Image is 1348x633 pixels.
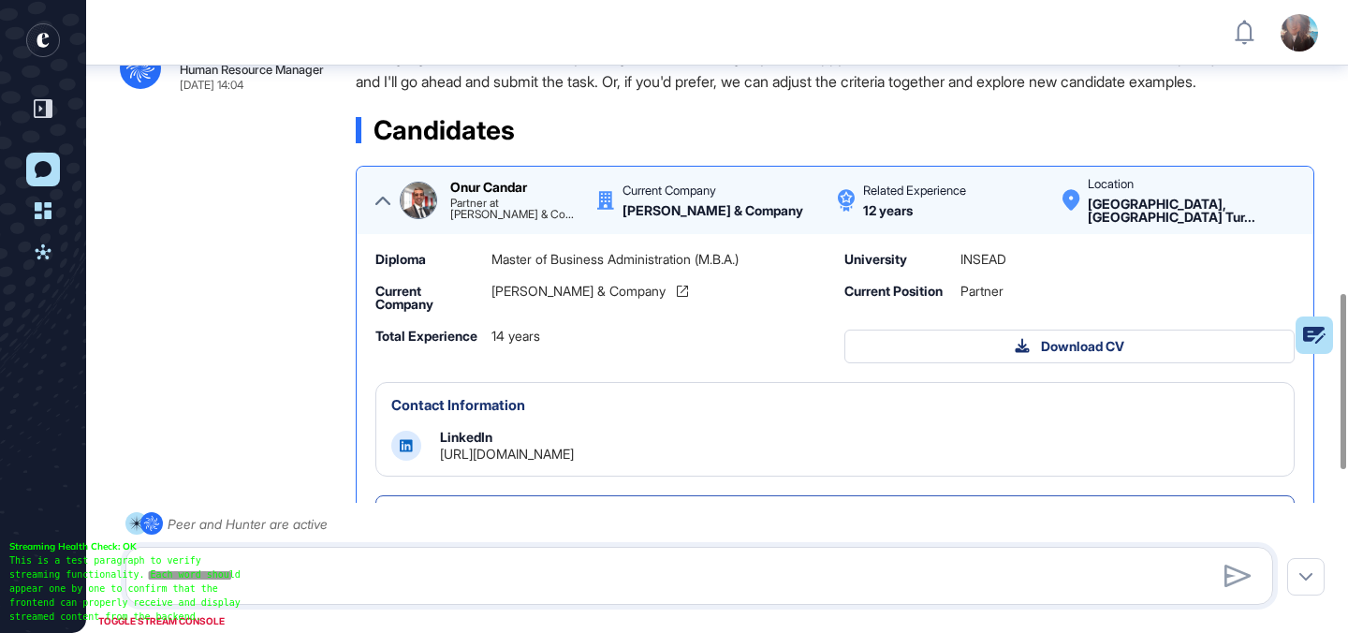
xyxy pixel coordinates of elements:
[491,285,688,298] a: [PERSON_NAME] & Company
[401,183,436,218] img: Onur Candar
[1088,178,1134,190] div: Location
[375,330,480,343] div: Total Experience
[450,198,587,220] div: Partner at Bain & Company
[623,204,803,217] div: Bain & Company
[491,285,666,298] span: [PERSON_NAME] & Company
[1015,338,1124,355] div: Download CV
[1088,198,1295,224] div: Istanbul, Turkey Turkey
[863,204,913,217] div: 12 years
[356,45,1329,94] p: I've highlighted a few candidates you might find interesting. If you're happy with the current se...
[180,80,243,91] div: [DATE] 14:04
[375,253,480,266] div: Diploma
[491,253,826,266] div: Master of Business Administration (M.B.A.)
[168,512,328,536] div: Peer and Hunter are active
[960,253,1295,266] div: INSEAD
[180,64,324,76] div: Human Resource Manager
[844,285,949,298] div: Current Position
[375,495,1295,537] button: Show full bio
[374,117,515,143] span: Candidates
[26,23,60,57] div: entrapeer-logo
[960,285,1004,298] span: Partner
[623,184,716,197] div: Current Company
[844,330,1295,363] button: Download CV
[1281,14,1318,52] img: user-avatar
[440,446,574,462] a: [URL][DOMAIN_NAME]
[375,285,480,311] div: Current Company
[391,398,525,412] div: Contact Information
[94,610,229,633] div: TOGGLE STREAM CONSOLE
[863,184,966,197] div: Related Experience
[491,330,540,343] span: 14 years
[450,181,527,194] div: Onur Candar
[440,431,492,444] div: LinkedIn
[844,253,949,266] div: University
